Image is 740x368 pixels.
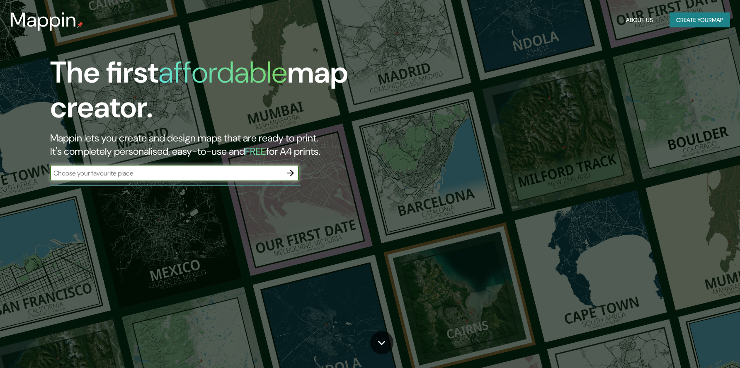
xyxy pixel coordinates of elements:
[50,168,282,178] input: Choose your favourite place
[50,132,420,158] h2: Mappin lets you create and design maps that are ready to print. It's completely personalised, eas...
[10,8,77,32] h3: Mappin
[158,53,287,92] h1: affordable
[670,12,730,28] button: Create yourmap
[623,12,656,28] button: About Us
[245,145,266,158] h5: FREE
[50,55,420,132] h1: The first map creator.
[77,22,83,28] img: mappin-pin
